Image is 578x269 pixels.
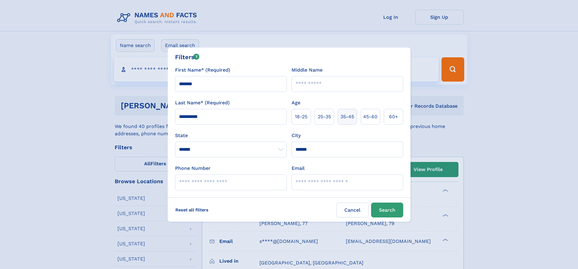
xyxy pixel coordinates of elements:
span: 60+ [389,113,398,120]
label: State [175,132,287,139]
label: Cancel [336,203,369,217]
label: City [292,132,301,139]
label: Email [292,165,305,172]
button: Search [371,203,403,217]
label: Last Name* (Required) [175,99,230,106]
label: Age [292,99,300,106]
span: 45‑60 [363,113,377,120]
label: Reset all filters [171,203,212,217]
span: 35‑45 [340,113,354,120]
label: First Name* (Required) [175,66,230,74]
span: 25‑35 [318,113,331,120]
div: Filters [175,52,200,62]
label: Phone Number [175,165,211,172]
label: Middle Name [292,66,323,74]
span: 18‑25 [295,113,307,120]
